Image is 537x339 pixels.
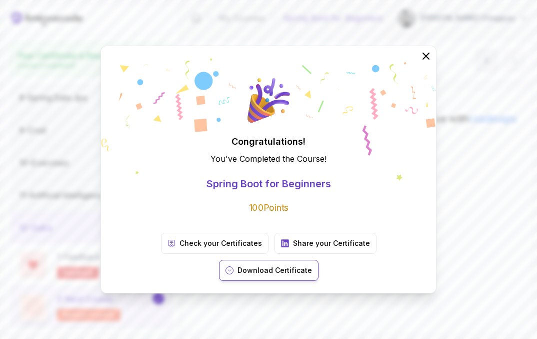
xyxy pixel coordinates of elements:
p: Spring Boot for Beginners [206,177,331,191]
p: 100 Points [249,202,288,214]
p: Download Certificate [237,265,312,275]
a: Check your Certificates [161,233,268,254]
p: Check your Certificates [179,238,262,248]
button: Download Certificate [219,260,318,281]
a: Share your Certificate [274,233,376,254]
p: Share your Certificate [293,238,370,248]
